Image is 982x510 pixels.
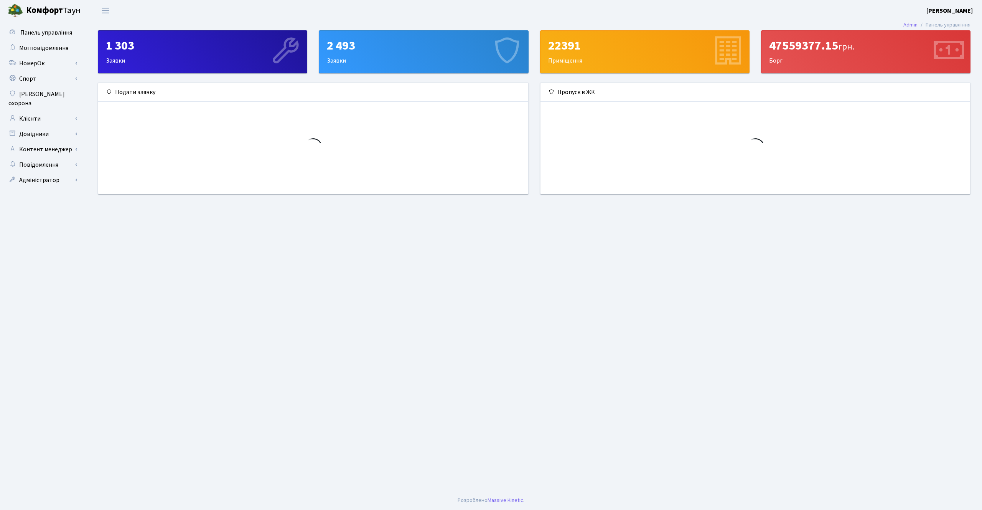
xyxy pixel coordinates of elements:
a: НомерОк [4,56,81,71]
a: Адміністратор [4,172,81,188]
b: Комфорт [26,4,63,17]
a: [PERSON_NAME] [926,6,973,15]
span: грн. [838,40,855,53]
a: Повідомлення [4,157,81,172]
div: Приміщення [540,31,749,73]
div: Заявки [319,31,528,73]
div: Подати заявку [98,83,528,102]
a: [PERSON_NAME] охорона [4,86,81,111]
a: 2 493Заявки [319,30,528,73]
div: 1 303 [106,38,299,53]
div: Розроблено . [458,496,524,505]
a: Довідники [4,126,81,142]
a: Клієнти [4,111,81,126]
span: Панель управління [20,28,72,37]
span: Таун [26,4,81,17]
a: Massive Kinetic [488,496,523,504]
div: Заявки [98,31,307,73]
div: Борг [761,31,970,73]
li: Панель управління [918,21,970,29]
a: Контент менеджер [4,142,81,157]
b: [PERSON_NAME] [926,7,973,15]
img: logo.png [8,3,23,18]
a: Панель управління [4,25,81,40]
span: Мої повідомлення [19,44,68,52]
a: Мої повідомлення [4,40,81,56]
nav: breadcrumb [892,17,982,33]
button: Переключити навігацію [96,4,115,17]
div: 47559377.15 [769,38,962,53]
div: 2 493 [327,38,520,53]
a: Admin [903,21,918,29]
div: Пропуск в ЖК [540,83,970,102]
a: 22391Приміщення [540,30,750,73]
div: 22391 [548,38,741,53]
a: Спорт [4,71,81,86]
a: 1 303Заявки [98,30,307,73]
